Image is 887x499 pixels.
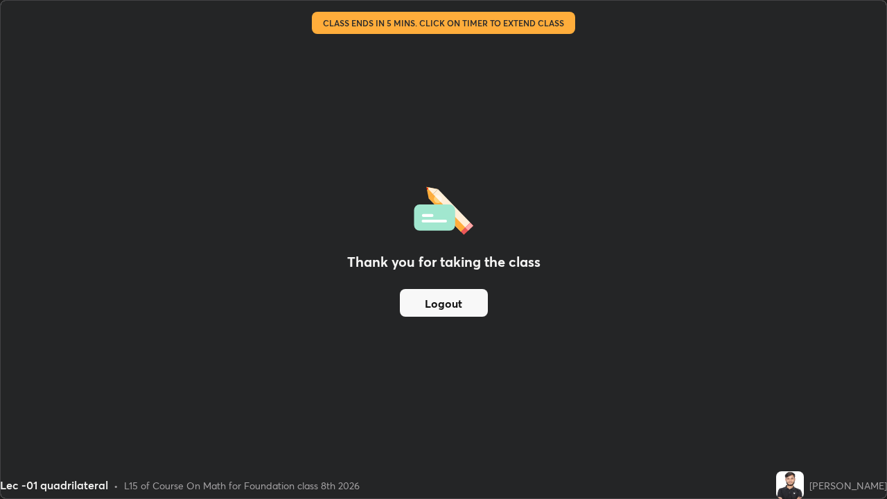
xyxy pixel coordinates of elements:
[124,478,360,493] div: L15 of Course On Math for Foundation class 8th 2026
[776,471,804,499] img: e9509afeb8d349309d785b2dea92ae11.jpg
[809,478,887,493] div: [PERSON_NAME]
[400,289,488,317] button: Logout
[414,182,473,235] img: offlineFeedback.1438e8b3.svg
[347,252,541,272] h2: Thank you for taking the class
[114,478,118,493] div: •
